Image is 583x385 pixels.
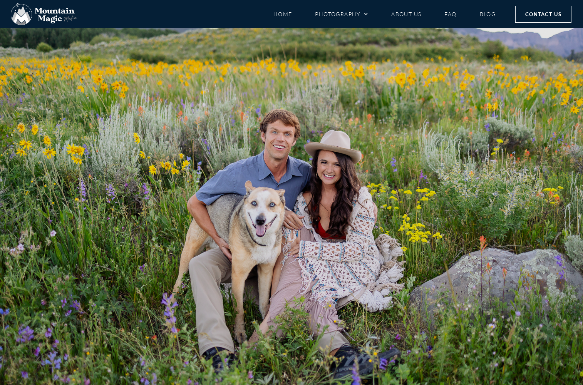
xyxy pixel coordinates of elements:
span: Contact Us [525,10,561,18]
a: Home [273,7,292,21]
nav: Menu [273,7,496,21]
img: Mountain Magic Media photography logo Crested Butte Photographer [11,3,77,25]
a: FAQ [444,7,456,21]
a: Blog [480,7,496,21]
a: Photography [315,7,368,21]
a: About Us [391,7,421,21]
a: Contact Us [515,6,571,23]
